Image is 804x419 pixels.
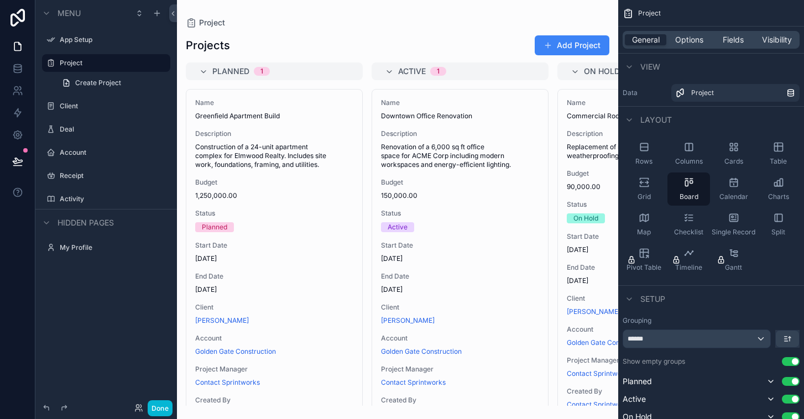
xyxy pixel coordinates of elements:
span: Single Record [712,228,755,237]
span: Hidden pages [58,217,114,228]
span: Checklist [674,228,703,237]
label: Client [60,102,168,111]
button: Board [667,172,710,206]
span: Planned [623,376,652,387]
span: Table [770,157,787,166]
button: Table [757,137,800,170]
span: Charts [768,192,789,201]
label: Show empty groups [623,357,685,366]
span: Visibility [762,34,792,45]
span: Calendar [719,192,748,201]
button: Cards [712,137,755,170]
span: Columns [675,157,703,166]
span: Setup [640,294,665,305]
span: Create Project [75,78,121,87]
button: Done [148,400,173,416]
span: Active [623,394,646,405]
label: Grouping [623,316,651,325]
span: Cards [724,157,743,166]
span: Gantt [725,263,742,272]
span: General [632,34,660,45]
a: Project [671,84,800,102]
button: Pivot Table [623,243,665,276]
span: Pivot Table [627,263,661,272]
span: Rows [635,157,652,166]
button: Split [757,208,800,241]
button: Calendar [712,172,755,206]
button: Timeline [667,243,710,276]
span: Timeline [675,263,702,272]
span: Project [691,88,714,97]
label: My Profile [60,243,168,252]
span: Map [637,228,651,237]
label: Receipt [60,171,168,180]
span: Project [638,9,661,18]
span: Options [675,34,703,45]
label: Activity [60,195,168,203]
button: Columns [667,137,710,170]
label: Data [623,88,667,97]
span: Grid [638,192,651,201]
button: Charts [757,172,800,206]
button: Checklist [667,208,710,241]
span: Board [680,192,698,201]
span: View [640,61,660,72]
button: Rows [623,137,665,170]
label: Deal [60,125,168,134]
label: Project [60,59,164,67]
span: Layout [640,114,672,125]
button: Map [623,208,665,241]
span: Fields [723,34,744,45]
label: App Setup [60,35,168,44]
a: Create Project [55,74,170,92]
span: Menu [58,8,81,19]
button: Grid [623,172,665,206]
button: Gantt [712,243,755,276]
span: Split [771,228,785,237]
label: Account [60,148,168,157]
button: Single Record [712,208,755,241]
